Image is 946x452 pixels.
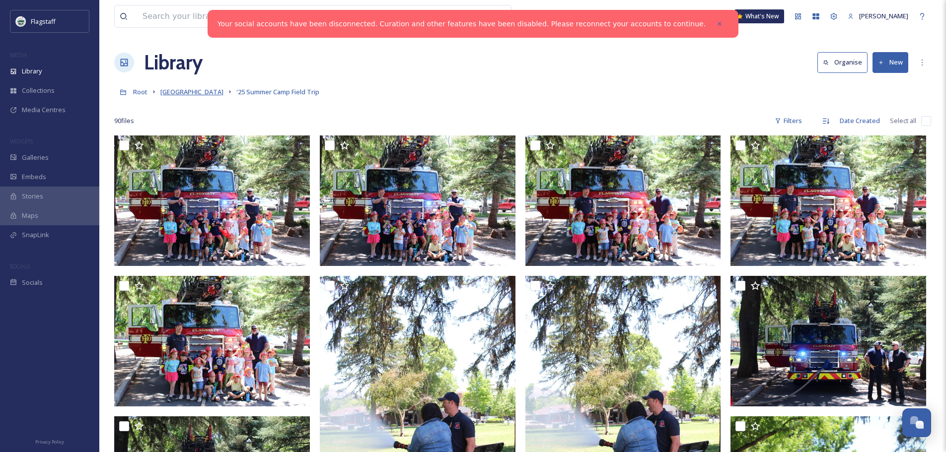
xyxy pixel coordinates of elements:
[770,111,807,130] div: Filters
[730,276,926,406] img: IMG_5656.JPG
[144,48,203,77] a: Library
[16,16,26,26] img: images%20%282%29.jpeg
[236,87,319,96] span: '25 Summer Camp Field Trip
[160,86,223,98] a: [GEOGRAPHIC_DATA]
[734,9,784,23] a: What's New
[817,52,868,72] button: Organise
[22,172,46,182] span: Embeds
[902,408,931,437] button: Open Chat
[133,87,147,96] span: Root
[835,111,885,130] div: Date Created
[22,66,42,76] span: Library
[133,86,147,98] a: Root
[218,19,706,29] a: Your social accounts have been disconnected. Curation and other features have been disabled. Plea...
[320,135,515,266] img: IMG_5672.JPG
[22,230,49,240] span: SnapLink
[10,137,33,145] span: WIDGETS
[35,439,64,445] span: Privacy Policy
[35,435,64,447] a: Privacy Policy
[22,86,55,95] span: Collections
[890,116,916,126] span: Select all
[22,153,49,162] span: Galleries
[114,116,134,126] span: 90 file s
[114,135,310,266] img: IMG_5674.JPG
[22,105,66,115] span: Media Centres
[22,211,38,220] span: Maps
[730,135,926,266] img: IMG_5668.JPG
[31,17,56,26] span: Flagstaff
[160,87,223,96] span: [GEOGRAPHIC_DATA]
[448,6,506,26] a: View all files
[236,86,319,98] a: '25 Summer Camp Field Trip
[10,262,30,270] span: SOCIALS
[525,135,721,266] img: IMG_5669.JPG
[114,276,310,406] img: IMG_5664.JPG
[817,52,873,72] a: Organise
[138,5,412,27] input: Search your library
[22,192,43,201] span: Stories
[859,11,908,20] span: [PERSON_NAME]
[873,52,908,72] button: New
[22,278,43,287] span: Socials
[843,6,913,26] a: [PERSON_NAME]
[10,51,27,59] span: MEDIA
